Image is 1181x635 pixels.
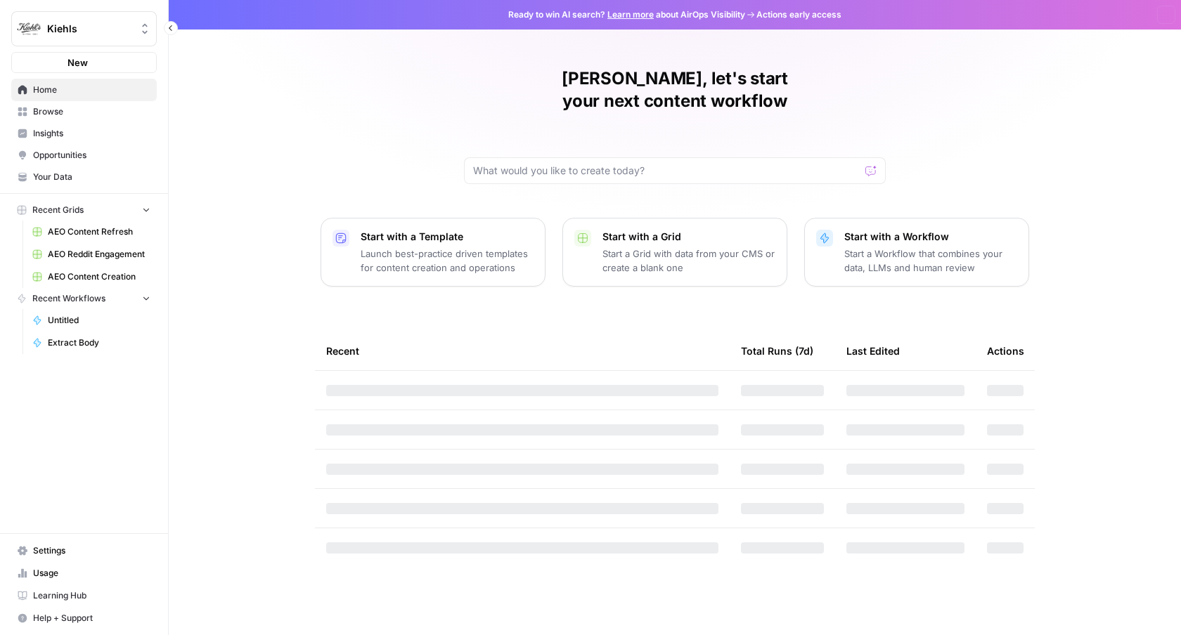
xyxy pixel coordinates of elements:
[33,589,150,602] span: Learning Hub
[607,9,654,20] a: Learn more
[741,332,813,370] div: Total Runs (7d)
[11,52,157,73] button: New
[47,22,132,36] span: Kiehls
[16,16,41,41] img: Kiehls Logo
[48,336,150,349] span: Extract Body
[11,288,157,309] button: Recent Workflows
[602,230,775,244] p: Start with a Grid
[473,164,860,178] input: What would you like to create today?
[11,584,157,607] a: Learning Hub
[33,567,150,580] span: Usage
[32,292,105,305] span: Recent Workflows
[844,247,1017,275] p: Start a Workflow that combines your data, LLMs and human review
[48,248,150,261] span: AEO Reddit Engagement
[11,199,157,221] button: Recent Grids
[321,218,546,287] button: Start with a TemplateLaunch best-practice driven templates for content creation and operations
[33,127,150,140] span: Insights
[26,266,157,288] a: AEO Content Creation
[26,309,157,332] a: Untitled
[11,166,157,188] a: Your Data
[508,8,745,21] span: Ready to win AI search? about AirOps Visibility
[326,332,718,370] div: Recent
[48,314,150,327] span: Untitled
[562,218,787,287] button: Start with a GridStart a Grid with data from your CMS or create a blank one
[11,79,157,101] a: Home
[11,122,157,145] a: Insights
[756,8,841,21] span: Actions early access
[361,230,534,244] p: Start with a Template
[846,332,900,370] div: Last Edited
[464,67,886,112] h1: [PERSON_NAME], let's start your next content workflow
[804,218,1029,287] button: Start with a WorkflowStart a Workflow that combines your data, LLMs and human review
[11,539,157,562] a: Settings
[602,247,775,275] p: Start a Grid with data from your CMS or create a blank one
[48,270,150,283] span: AEO Content Creation
[11,144,157,166] a: Opportunities
[67,55,88,70] span: New
[26,243,157,266] a: AEO Reddit Engagement
[987,332,1024,370] div: Actions
[32,204,84,216] span: Recent Grids
[11,562,157,584] a: Usage
[33,149,150,162] span: Opportunities
[11,100,157,123] a: Browse
[361,247,534,275] p: Launch best-practice driven templates for content creation and operations
[33,105,150,118] span: Browse
[11,11,157,46] button: Workspace: Kiehls
[33,544,150,557] span: Settings
[48,225,150,238] span: AEO Content Refresh
[26,332,157,354] a: Extract Body
[26,221,157,243] a: AEO Content Refresh
[33,171,150,183] span: Your Data
[844,230,1017,244] p: Start with a Workflow
[33,612,150,624] span: Help + Support
[11,607,157,629] button: Help + Support
[33,84,150,96] span: Home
